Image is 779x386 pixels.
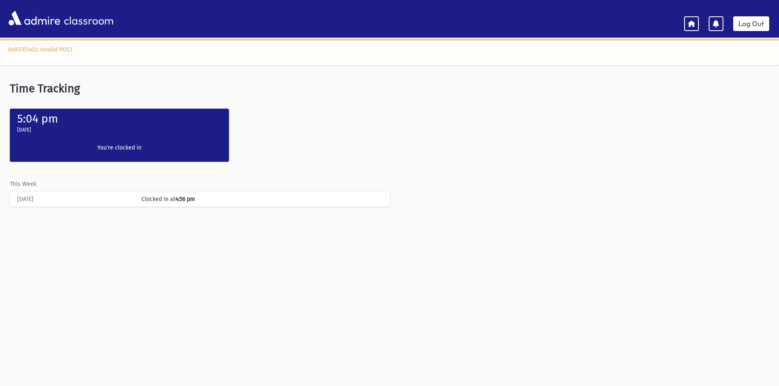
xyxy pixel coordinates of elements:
b: 4:56 pm [175,196,195,203]
a: Log Out [733,16,769,31]
span: classroom [62,7,114,29]
label: You're clocked in [71,143,168,152]
img: AdmirePro [7,9,62,27]
div: Clocked In at [137,195,386,203]
label: This Week [10,180,36,188]
label: 5:04 pm [17,112,58,125]
div: [DATE] [13,195,137,203]
label: [DATE] [17,126,31,134]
